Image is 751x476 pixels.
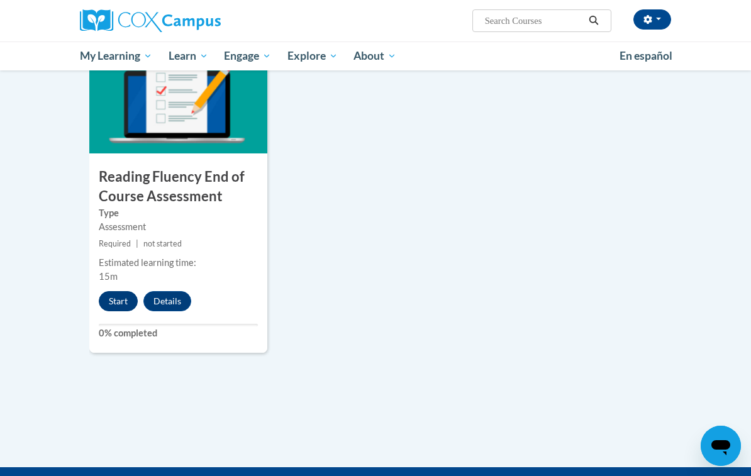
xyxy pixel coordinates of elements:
[89,28,267,153] img: Course Image
[89,167,267,206] h3: Reading Fluency End of Course Assessment
[72,42,160,70] a: My Learning
[224,48,271,64] span: Engage
[169,48,208,64] span: Learn
[99,256,258,270] div: Estimated learning time:
[99,206,258,220] label: Type
[611,43,681,69] a: En español
[633,9,671,30] button: Account Settings
[99,220,258,234] div: Assessment
[136,239,138,248] span: |
[484,13,584,28] input: Search Courses
[70,42,681,70] div: Main menu
[584,13,603,28] button: Search
[99,271,118,282] span: 15m
[99,239,131,248] span: Required
[620,49,672,62] span: En español
[99,291,138,311] button: Start
[80,9,264,32] a: Cox Campus
[216,42,279,70] a: Engage
[353,48,396,64] span: About
[80,9,221,32] img: Cox Campus
[346,42,405,70] a: About
[279,42,346,70] a: Explore
[99,326,258,340] label: 0% completed
[80,48,152,64] span: My Learning
[143,239,182,248] span: not started
[160,42,216,70] a: Learn
[701,426,741,466] iframe: Button to launch messaging window
[287,48,338,64] span: Explore
[143,291,191,311] button: Details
